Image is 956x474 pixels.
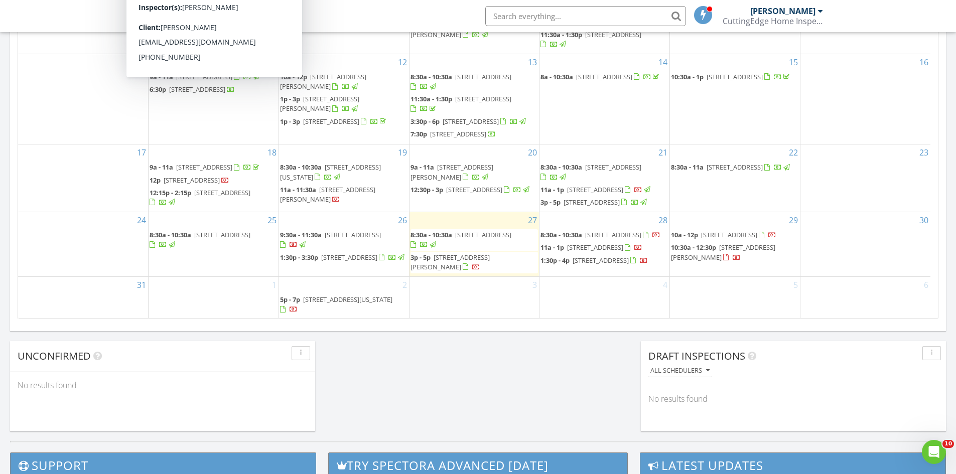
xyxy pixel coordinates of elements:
a: 12:30p - 3p [STREET_ADDRESS] [411,184,538,196]
span: [STREET_ADDRESS] [194,230,250,239]
a: 8:30a - 10:30a [STREET_ADDRESS] [540,162,668,183]
a: Go to August 23, 2025 [917,144,930,161]
span: [STREET_ADDRESS][PERSON_NAME] [411,163,493,181]
span: 10 [942,440,954,448]
td: Go to September 4, 2025 [539,276,670,318]
td: Go to August 14, 2025 [539,54,670,144]
div: [PERSON_NAME] [750,6,815,16]
a: 3p - 5p [STREET_ADDRESS] [540,197,668,209]
a: 3:30p - 6p [STREET_ADDRESS] [411,116,538,128]
a: 8:30a - 10:30a [STREET_ADDRESS] [411,71,538,93]
td: Go to August 17, 2025 [18,144,149,212]
td: Go to August 22, 2025 [670,144,800,212]
span: 10:30a - 12:30p [671,243,716,252]
span: [STREET_ADDRESS] [707,163,763,172]
td: Go to August 25, 2025 [149,212,279,277]
a: Go to August 18, 2025 [265,144,279,161]
td: Go to September 2, 2025 [279,276,409,318]
span: [STREET_ADDRESS] [443,117,499,126]
td: Go to August 18, 2025 [149,144,279,212]
a: 8a - 10:30a [STREET_ADDRESS] [540,72,661,81]
a: Go to September 6, 2025 [922,277,930,293]
a: 10a - 12p [STREET_ADDRESS] [671,230,776,239]
a: 12p [STREET_ADDRESS] [150,176,229,185]
span: 1p - 3p [280,94,300,103]
a: Go to August 24, 2025 [135,212,148,228]
td: Go to August 27, 2025 [409,212,539,277]
a: Go to September 1, 2025 [270,277,279,293]
td: Go to September 3, 2025 [409,276,539,318]
a: 8:30a - 10:30a [STREET_ADDRESS] [150,229,278,251]
div: No results found [10,372,315,399]
span: 12:15p - 2:15p [150,188,191,197]
td: Go to August 12, 2025 [279,54,409,144]
span: [STREET_ADDRESS] [325,230,381,239]
td: Go to August 26, 2025 [279,212,409,277]
a: 11a - 1p [STREET_ADDRESS][PERSON_NAME] [411,20,493,39]
span: [STREET_ADDRESS] [455,230,511,239]
span: [STREET_ADDRESS] [164,176,220,185]
a: SPECTORA [127,14,238,35]
span: [STREET_ADDRESS] [576,72,632,81]
td: Go to August 28, 2025 [539,212,670,277]
span: [STREET_ADDRESS][PERSON_NAME] [280,94,359,113]
a: 11a - 1p [STREET_ADDRESS] [540,184,668,196]
a: Go to August 16, 2025 [917,54,930,70]
td: Go to August 15, 2025 [670,54,800,144]
span: 11a - 11:30a [280,185,316,194]
a: 9a - 11a [STREET_ADDRESS][PERSON_NAME] [411,162,538,183]
a: Go to August 30, 2025 [917,212,930,228]
a: 8:30a - 10:30a [STREET_ADDRESS] [150,230,250,249]
a: 12:15p - 2:15p [STREET_ADDRESS] [150,188,250,207]
td: Go to August 31, 2025 [18,276,149,318]
a: 5p - 7p [STREET_ADDRESS][US_STATE] [280,294,408,315]
span: [STREET_ADDRESS][PERSON_NAME] [671,243,775,261]
span: 7:30p [411,129,427,138]
a: 3p - 5p [STREET_ADDRESS][PERSON_NAME] [411,253,490,271]
a: Go to August 21, 2025 [656,144,669,161]
span: 8:30a - 10:30a [540,163,582,172]
a: 10:30a - 12:30p [STREET_ADDRESS][PERSON_NAME] [671,242,799,263]
input: Search everything... [485,6,686,26]
span: [STREET_ADDRESS] [455,94,511,103]
img: The Best Home Inspection Software - Spectora [127,5,149,27]
span: [STREET_ADDRESS] [303,117,359,126]
span: [STREET_ADDRESS] [194,188,250,197]
span: [STREET_ADDRESS] [321,253,377,262]
a: 9a - 11a [STREET_ADDRESS] [150,72,261,81]
a: 1p - 3p [STREET_ADDRESS] [280,116,408,128]
span: 5p - 7p [280,295,300,304]
span: [STREET_ADDRESS] [585,230,641,239]
a: 8:30a - 10:30a [STREET_ADDRESS][US_STATE] [280,162,408,183]
td: Go to August 20, 2025 [409,144,539,212]
a: Go to August 17, 2025 [135,144,148,161]
a: Go to September 5, 2025 [791,277,800,293]
a: 9a - 11a [STREET_ADDRESS][PERSON_NAME] [411,163,493,181]
td: Go to August 10, 2025 [18,54,149,144]
span: 11:30a - 1:30p [411,94,452,103]
a: 10a - 12p [STREET_ADDRESS][PERSON_NAME] [280,71,408,93]
span: [STREET_ADDRESS][US_STATE] [280,163,381,181]
td: Go to September 1, 2025 [149,276,279,318]
span: 12p [150,176,161,185]
div: All schedulers [650,367,710,374]
span: [STREET_ADDRESS][PERSON_NAME] [411,20,493,39]
span: 8:30a - 10:30a [150,230,191,239]
a: Go to August 20, 2025 [526,144,539,161]
span: 8:30a - 10:30a [280,163,322,172]
span: [STREET_ADDRESS] [455,72,511,81]
span: [STREET_ADDRESS] [573,256,629,265]
span: 10a - 12p [671,230,698,239]
td: Go to August 29, 2025 [670,212,800,277]
a: 7:30p [STREET_ADDRESS] [411,128,538,140]
span: [STREET_ADDRESS] [169,85,225,94]
span: 3p - 5p [540,198,561,207]
a: 1p - 3p [STREET_ADDRESS][PERSON_NAME] [280,93,408,115]
a: Go to August 15, 2025 [787,54,800,70]
a: 8:30a - 10:30a [STREET_ADDRESS] [411,229,538,251]
a: Go to August 10, 2025 [135,54,148,70]
a: 10a - 12p [STREET_ADDRESS][PERSON_NAME] [280,72,366,91]
a: Go to August 11, 2025 [265,54,279,70]
span: 3:30p - 6p [411,117,440,126]
a: 12:15p - 2:15p [STREET_ADDRESS] [150,187,278,209]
